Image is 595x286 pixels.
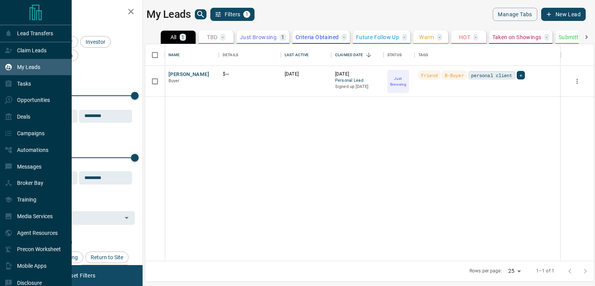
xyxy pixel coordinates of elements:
p: - [439,34,440,40]
h1: My Leads [146,8,191,21]
button: Filters1 [210,8,255,21]
span: Personal Lead [335,78,380,84]
p: - [475,34,476,40]
button: New Lead [541,8,586,21]
div: Tags [414,44,561,66]
button: Reset Filters [59,269,100,282]
p: Future Follow Up [356,34,399,40]
p: - [546,34,547,40]
span: Investor [83,39,108,45]
p: All [170,34,177,40]
div: Investor [80,36,111,48]
p: Signed up [DATE] [335,84,380,90]
p: - [404,34,405,40]
span: B-Buyer [445,71,464,79]
span: Buyer [169,78,180,83]
p: Warm [419,34,434,40]
div: 25 [505,265,524,277]
p: Just Browsing [240,34,277,40]
p: Rows per page: [469,268,502,274]
h2: Filters [25,8,135,17]
button: [PERSON_NAME] [169,71,209,78]
button: Open [121,212,132,223]
p: $--- [223,71,277,78]
p: 1 [181,34,184,40]
div: Details [219,44,281,66]
div: Last Active [285,44,309,66]
span: Return to Site [88,254,126,260]
div: Tags [418,44,428,66]
span: 1 [244,12,249,17]
button: Manage Tabs [493,8,537,21]
p: TBD [207,34,217,40]
div: Claimed Date [335,44,363,66]
div: Name [165,44,219,66]
p: 1–1 of 1 [536,268,554,274]
p: Criteria Obtained [296,34,339,40]
div: Name [169,44,180,66]
button: search button [195,9,206,19]
div: Details [223,44,238,66]
p: Taken on Showings [492,34,542,40]
p: - [222,34,224,40]
p: 1 [281,34,284,40]
div: Status [383,44,414,66]
div: Status [387,44,402,66]
p: [DATE] [335,71,380,78]
span: Friend [421,71,438,79]
span: + [519,71,522,79]
div: Last Active [281,44,331,66]
div: + [517,71,525,79]
span: personal client [471,71,512,79]
p: [DATE] [285,71,327,78]
button: more [571,76,583,87]
div: Claimed Date [331,44,383,66]
button: Sort [363,50,374,60]
div: Return to Site [85,252,129,263]
p: HOT [459,34,470,40]
p: - [343,34,345,40]
p: Just Browsing [388,76,408,87]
